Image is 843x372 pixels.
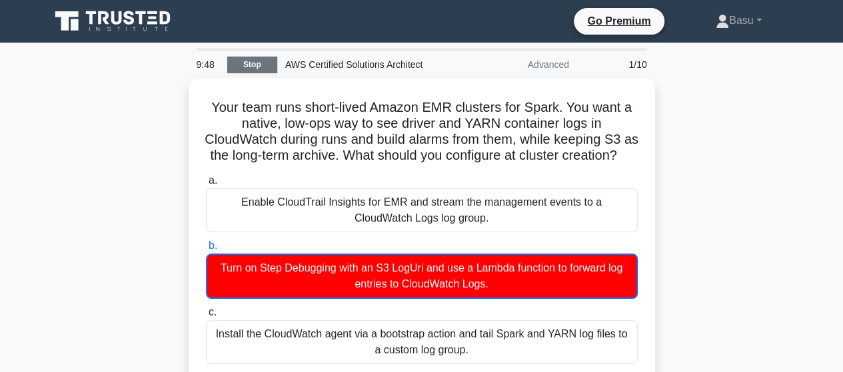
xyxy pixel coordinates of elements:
[206,254,638,299] div: Turn on Step Debugging with an S3 LogUri and use a Lambda function to forward log entries to Clou...
[206,320,638,364] div: Install the CloudWatch agent via a bootstrap action and tail Spark and YARN log files to a custom...
[205,99,639,164] h5: Your team runs short-lived Amazon EMR clusters for Spark. You want a native, low-ops way to see d...
[577,51,655,78] div: 1/10
[277,51,460,78] div: AWS Certified Solutions Architect
[460,51,577,78] div: Advanced
[579,13,658,29] a: Go Premium
[209,174,217,186] span: a.
[209,240,217,251] span: b.
[684,7,794,34] a: Basu
[206,188,638,232] div: Enable CloudTrail Insights for EMR and stream the management events to a CloudWatch Logs log group.
[227,57,277,73] a: Stop
[189,51,227,78] div: 9:48
[209,306,217,317] span: c.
